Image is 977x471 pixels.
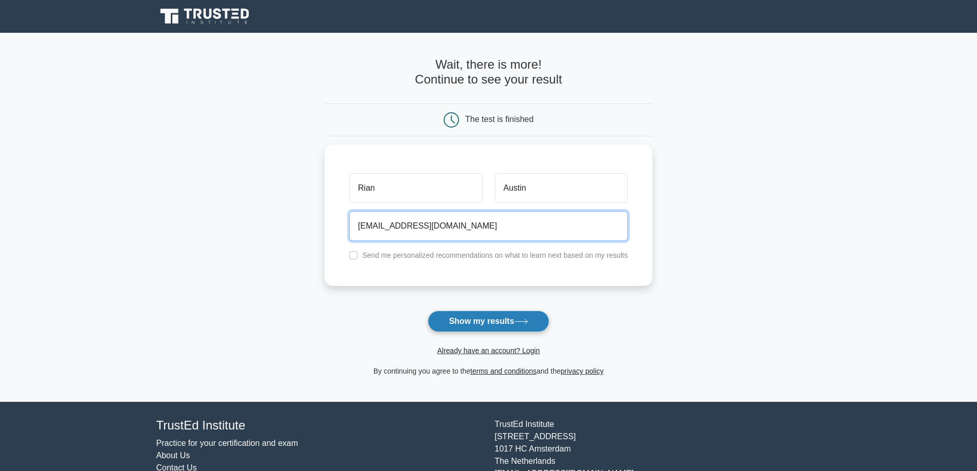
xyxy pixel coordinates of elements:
button: Show my results [428,311,549,332]
input: Last name [495,173,628,203]
a: About Us [156,451,190,460]
input: First name [349,173,482,203]
a: Already have an account? Login [437,346,540,355]
div: By continuing you agree to the and the [318,365,659,377]
a: Practice for your certification and exam [156,439,298,447]
h4: Wait, there is more! Continue to see your result [325,57,652,87]
h4: TrustEd Institute [156,418,483,433]
div: The test is finished [465,115,533,124]
a: privacy policy [561,367,604,375]
input: Email [349,211,628,241]
a: terms and conditions [470,367,536,375]
label: Send me personalized recommendations on what to learn next based on my results [362,251,628,259]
